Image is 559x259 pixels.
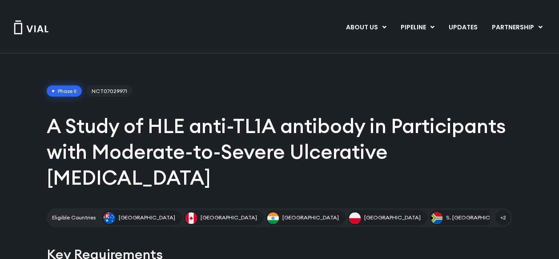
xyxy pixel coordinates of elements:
[267,212,279,224] img: India
[119,214,175,222] span: [GEOGRAPHIC_DATA]
[47,85,82,97] span: Phase II
[495,210,511,225] span: +2
[349,212,361,224] img: Poland
[431,212,442,224] img: S. Africa
[394,20,441,35] a: PIPELINEMenu Toggle
[339,20,393,35] a: ABOUT USMenu Toggle
[442,20,484,35] a: UPDATES
[485,20,550,35] a: PARTNERSHIPMenu Toggle
[13,20,49,34] img: Vial Logo
[282,214,339,222] span: [GEOGRAPHIC_DATA]
[86,85,133,97] span: NCT07029971
[364,214,421,222] span: [GEOGRAPHIC_DATA]
[104,212,115,224] img: Australia
[47,113,512,190] h1: A Study of HLE anti-TL1A antibody in Participants with Moderate-to-Severe Ulcerative [MEDICAL_DATA]
[185,212,197,224] img: Canada
[446,214,509,222] span: S. [GEOGRAPHIC_DATA]
[201,214,257,222] span: [GEOGRAPHIC_DATA]
[52,214,96,222] h2: Eligible Countries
